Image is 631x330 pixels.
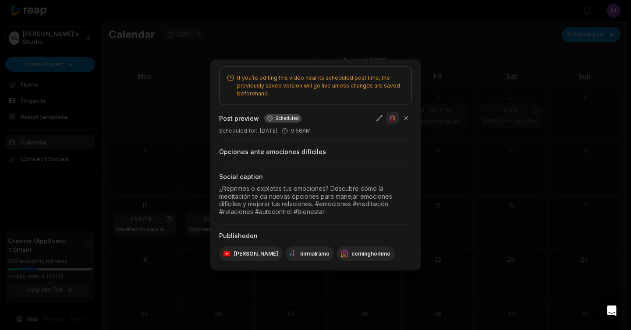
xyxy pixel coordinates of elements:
[219,185,412,215] div: ¿Reprimes o explotas tus emociones? Descubre cómo la meditación te da nuevas opciones para maneja...
[219,172,412,181] div: Social caption
[219,114,259,123] h2: Post preview
[219,127,257,135] span: Scheduled for :
[219,127,412,135] div: [DATE], 9:58AM
[219,246,283,261] div: [PERSON_NAME]
[237,74,404,98] span: If you’re editing this video near its scheduled post time, the previously saved version will go l...
[337,246,395,261] div: cominghomme
[219,232,412,240] div: Published on
[219,147,412,156] div: Opciones ante emociones difíciles
[276,115,299,122] span: Scheduled
[285,246,334,261] div: nirmalramo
